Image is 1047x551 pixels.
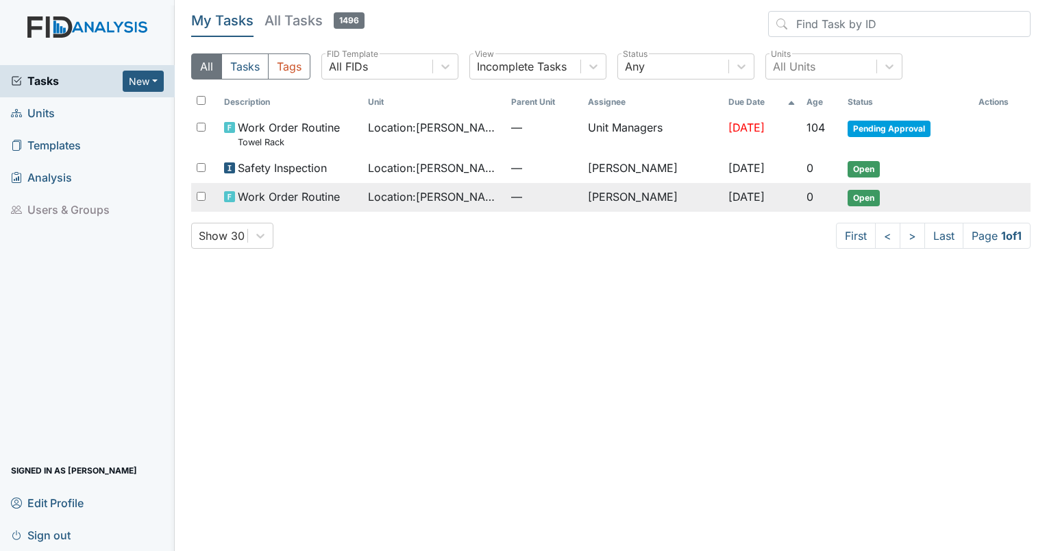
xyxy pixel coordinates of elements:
span: Pending Approval [848,121,931,137]
span: 104 [806,121,825,134]
a: < [875,223,900,249]
td: [PERSON_NAME] [582,183,723,212]
th: Assignee [582,90,723,114]
span: Templates [11,135,81,156]
span: [DATE] [728,121,765,134]
span: Location : [PERSON_NAME] House [368,119,501,136]
button: Tasks [221,53,269,79]
span: [DATE] [728,190,765,204]
h5: My Tasks [191,11,254,30]
span: Signed in as [PERSON_NAME] [11,460,137,481]
input: Find Task by ID [768,11,1031,37]
span: Work Order Routine [238,188,340,205]
th: Toggle SortBy [723,90,800,114]
span: Location : [PERSON_NAME] House [368,188,501,205]
span: Page [963,223,1031,249]
div: All FIDs [329,58,368,75]
button: Tags [268,53,310,79]
nav: task-pagination [836,223,1031,249]
a: Last [924,223,963,249]
span: 0 [806,161,813,175]
th: Toggle SortBy [506,90,582,114]
button: New [123,71,164,92]
button: All [191,53,222,79]
div: Incomplete Tasks [477,58,567,75]
td: [PERSON_NAME] [582,154,723,183]
a: Tasks [11,73,123,89]
div: All Units [773,58,815,75]
span: — [511,188,577,205]
th: Toggle SortBy [362,90,506,114]
div: Show 30 [199,228,245,244]
span: [DATE] [728,161,765,175]
span: Units [11,103,55,124]
div: Type filter [191,53,310,79]
a: First [836,223,876,249]
span: — [511,119,577,136]
input: Toggle All Rows Selected [197,96,206,105]
span: — [511,160,577,176]
span: Open [848,190,880,206]
span: Sign out [11,524,71,546]
td: Unit Managers [582,114,723,154]
small: Towel Rack [238,136,340,149]
th: Toggle SortBy [219,90,362,114]
span: Safety Inspection [238,160,327,176]
span: Open [848,161,880,177]
span: Edit Profile [11,492,84,513]
span: 0 [806,190,813,204]
span: 1496 [334,12,365,29]
span: Location : [PERSON_NAME] House [368,160,501,176]
th: Actions [973,90,1031,114]
div: Any [625,58,645,75]
h5: All Tasks [264,11,365,30]
a: > [900,223,925,249]
span: Work Order Routine Towel Rack [238,119,340,149]
strong: 1 of 1 [1001,229,1022,243]
span: Analysis [11,167,72,188]
th: Toggle SortBy [842,90,973,114]
th: Toggle SortBy [801,90,842,114]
